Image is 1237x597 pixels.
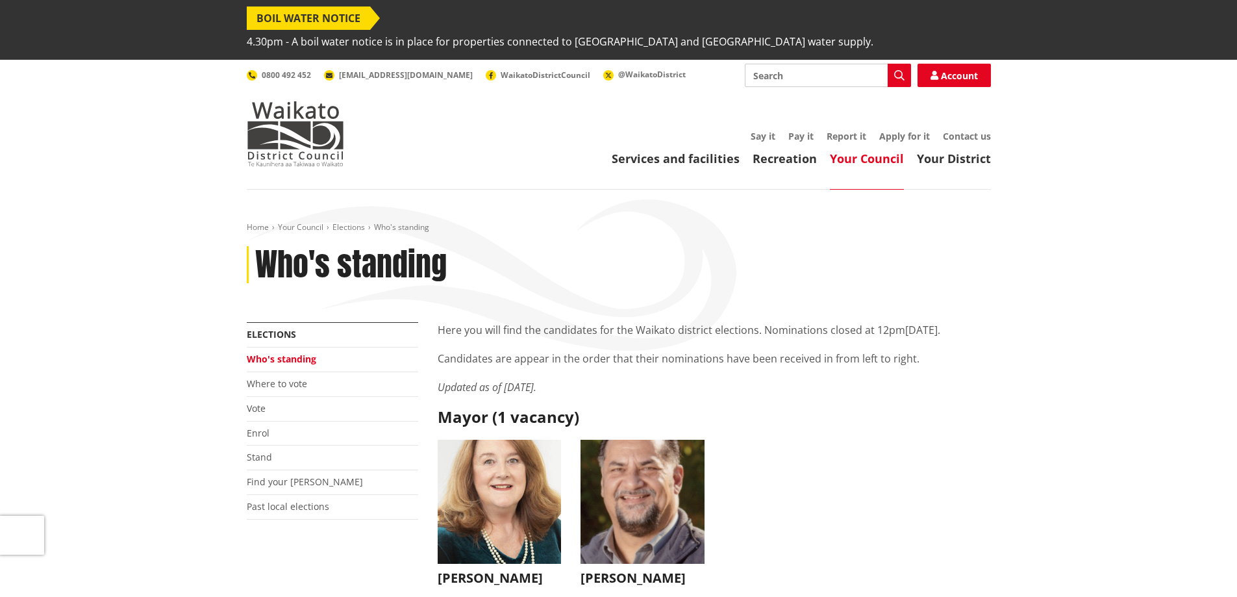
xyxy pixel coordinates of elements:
[438,570,562,586] h3: [PERSON_NAME]
[438,440,562,592] button: [PERSON_NAME]
[247,328,296,340] a: Elections
[501,70,590,81] span: WaikatoDistrictCouncil
[247,222,991,233] nav: breadcrumb
[438,351,991,366] p: Candidates are appear in the order that their nominations have been received in from left to right.
[827,130,866,142] a: Report it
[438,406,579,427] strong: Mayor (1 vacancy)
[247,500,329,513] a: Past local elections
[247,6,370,30] span: BOIL WATER NOTICE
[918,64,991,87] a: Account
[830,151,904,166] a: Your Council
[247,451,272,463] a: Stand
[917,151,991,166] a: Your District
[486,70,590,81] a: WaikatoDistrictCouncil
[438,440,562,564] img: WO-M__CHURCH_J__UwGuY
[339,70,473,81] span: [EMAIL_ADDRESS][DOMAIN_NAME]
[247,30,873,53] span: 4.30pm - A boil water notice is in place for properties connected to [GEOGRAPHIC_DATA] and [GEOGR...
[332,222,365,233] a: Elections
[581,440,705,564] img: WO-M__BECH_A__EWN4j
[247,402,266,414] a: Vote
[603,69,686,80] a: @WaikatoDistrict
[438,322,991,338] p: Here you will find the candidates for the Waikato district elections. Nominations closed at 12pm[...
[247,427,269,439] a: Enrol
[247,476,363,488] a: Find your [PERSON_NAME]
[247,377,307,390] a: Where to vote
[581,440,705,592] button: [PERSON_NAME]
[247,353,316,365] a: Who's standing
[247,101,344,166] img: Waikato District Council - Te Kaunihera aa Takiwaa o Waikato
[618,69,686,80] span: @WaikatoDistrict
[247,222,269,233] a: Home
[879,130,930,142] a: Apply for it
[262,70,311,81] span: 0800 492 452
[788,130,814,142] a: Pay it
[612,151,740,166] a: Services and facilities
[324,70,473,81] a: [EMAIL_ADDRESS][DOMAIN_NAME]
[247,70,311,81] a: 0800 492 452
[753,151,817,166] a: Recreation
[943,130,991,142] a: Contact us
[278,222,323,233] a: Your Council
[374,222,429,233] span: Who's standing
[745,64,911,87] input: Search input
[751,130,775,142] a: Say it
[581,570,705,586] h3: [PERSON_NAME]
[438,380,536,394] em: Updated as of [DATE].
[255,246,447,284] h1: Who's standing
